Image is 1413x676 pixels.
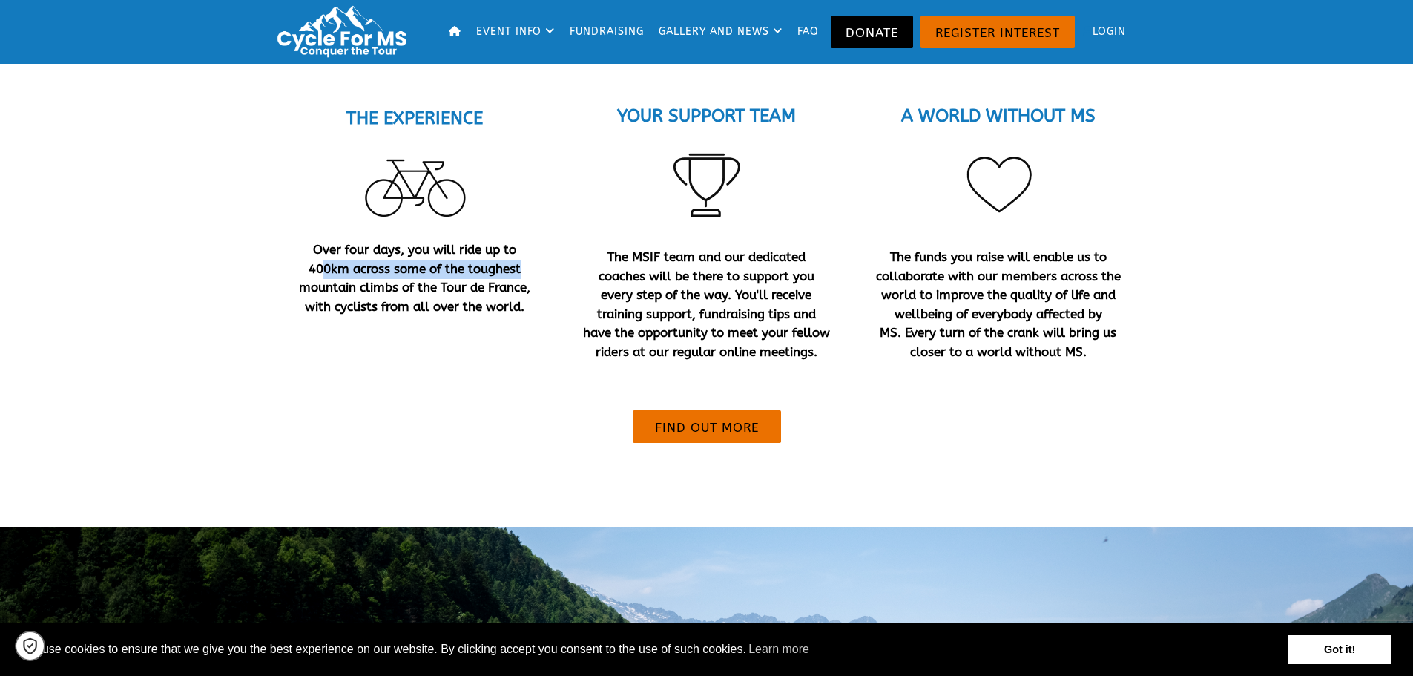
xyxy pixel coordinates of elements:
[650,127,762,238] img: 3cc2aa6b6a148fb93e5df84589218b98.png
[346,108,483,128] span: THE EXPERIENCE
[359,129,470,240] img: c33ee1a4bcb46f4abf8ec3c01f67d10a.png
[901,105,1096,126] strong: A WORLD WITHOUT MS
[943,127,1054,238] img: 86458c59cb1811561905baa9e44df905.png
[1078,7,1132,56] a: Login
[617,105,796,126] strong: YOUR SUPPORT TEAM
[22,638,1288,660] span: We use cookies to ensure that we give you the best experience on our website. By clicking accept ...
[920,16,1075,48] a: Register Interest
[876,249,1121,359] span: .
[583,249,830,359] span: The MSIF team and our dedicated coaches will be there to support you every step of the way. You'l...
[831,16,913,48] a: Donate
[633,410,781,443] a: Find out more
[15,631,45,661] a: Cookie settings
[271,4,419,59] img: Logo
[876,249,1121,359] span: The funds you raise will enable us to collaborate with our members across the world to improve th...
[1288,635,1391,665] a: dismiss cookie message
[299,242,530,314] strong: Over four days, you will ride up to 400km across some of the toughest mountain climbs of the Tour...
[746,638,811,660] a: learn more about cookies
